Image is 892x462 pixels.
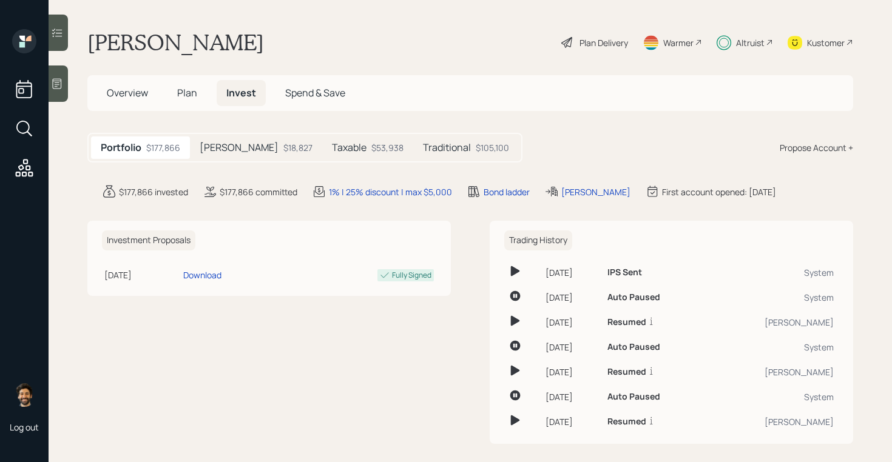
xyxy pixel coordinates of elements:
[226,86,256,99] span: Invest
[220,186,297,198] div: $177,866 committed
[423,142,471,153] h5: Traditional
[183,269,221,281] div: Download
[102,230,195,250] h6: Investment Proposals
[663,36,694,49] div: Warmer
[285,86,345,99] span: Spend & Save
[283,141,313,154] div: $18,827
[119,186,188,198] div: $177,866 invested
[712,390,834,403] div: System
[662,186,776,198] div: First account opened: [DATE]
[736,36,765,49] div: Altruist
[546,390,598,403] div: [DATE]
[546,266,598,279] div: [DATE]
[371,141,404,154] div: $53,938
[10,421,39,433] div: Log out
[546,341,598,353] div: [DATE]
[607,267,642,278] h6: IPS Sent
[329,186,452,198] div: 1% | 25% discount | max $5,000
[712,316,834,329] div: [PERSON_NAME]
[807,36,845,49] div: Kustomer
[780,141,853,154] div: Propose Account +
[607,342,660,352] h6: Auto Paused
[12,383,36,407] img: eric-schwartz-headshot.png
[579,36,628,49] div: Plan Delivery
[607,317,646,327] h6: Resumed
[177,86,197,99] span: Plan
[546,291,598,304] div: [DATE]
[607,367,646,377] h6: Resumed
[546,366,598,378] div: [DATE]
[712,366,834,378] div: [PERSON_NAME]
[200,142,279,153] h5: [PERSON_NAME]
[484,186,530,198] div: Bond ladder
[504,230,572,250] h6: Trading History
[332,142,367,153] h5: Taxable
[561,186,630,198] div: [PERSON_NAME]
[476,141,509,154] div: $105,100
[101,142,141,153] h5: Portfolio
[546,316,598,329] div: [DATE]
[146,141,180,154] div: $177,866
[712,415,834,428] div: [PERSON_NAME]
[107,86,148,99] span: Overview
[607,392,660,402] h6: Auto Paused
[546,415,598,428] div: [DATE]
[712,341,834,353] div: System
[607,292,660,303] h6: Auto Paused
[712,266,834,279] div: System
[392,270,431,281] div: Fully Signed
[104,269,178,281] div: [DATE]
[87,29,264,56] h1: [PERSON_NAME]
[607,417,646,427] h6: Resumed
[712,291,834,304] div: System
